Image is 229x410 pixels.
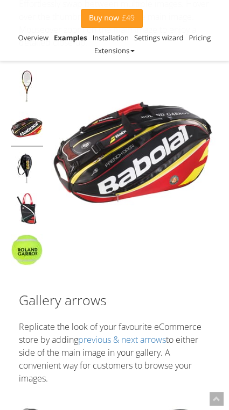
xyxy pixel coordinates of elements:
a: Buy now£49 [81,9,143,28]
a: Pricing [189,33,211,42]
h2: Gallery arrows [11,291,218,310]
img: Magic Zoom Plus - Examples [11,152,43,188]
img: Magic Zoom Plus - Examples [11,70,43,106]
a: Examples [54,33,87,42]
img: Magic Zoom Plus - Examples [11,111,43,147]
a: Settings wizard [134,33,184,42]
a: Overview [18,33,48,42]
img: Magic Zoom Plus - Examples [11,193,43,228]
span: £49 [119,14,135,23]
a: Extensions [94,46,135,55]
img: Magic Zoom Plus - Examples [11,234,43,269]
img: Magic Zoom Plus - Examples [51,70,216,234]
p: Replicate the look of your favourite eCommerce store by adding to either side of the main image i... [11,320,218,385]
a: Installation [93,33,129,42]
a: previous & next arrows [78,334,166,346]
